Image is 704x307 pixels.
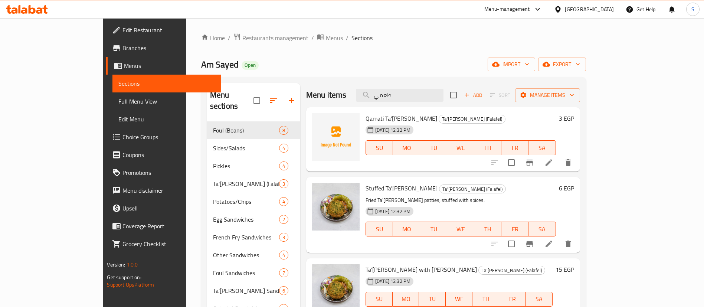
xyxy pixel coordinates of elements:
[122,150,215,159] span: Coupons
[112,110,221,128] a: Edit Menu
[107,260,125,270] span: Version:
[207,157,300,175] div: Pickles4
[106,146,221,164] a: Coupons
[463,91,483,99] span: Add
[279,127,288,134] span: 8
[538,58,586,71] button: export
[521,154,538,172] button: Branch-specific-item
[279,197,288,206] div: items
[213,233,279,242] span: French Fry Sandwiches
[504,236,519,252] span: Select to update
[279,252,288,259] span: 4
[317,33,343,43] a: Menus
[326,33,343,42] span: Menus
[311,33,314,42] li: /
[118,79,215,88] span: Sections
[122,204,215,213] span: Upsell
[484,5,530,14] div: Menu-management
[249,93,265,108] span: Select all sections
[207,193,300,210] div: Potatoes/Chips4
[207,139,300,157] div: Sides/Salads4
[207,210,300,228] div: Egg Sandwiches2
[213,268,279,277] span: Foul Sandwiches
[213,144,279,153] div: Sides/Salads
[531,224,553,235] span: SA
[559,154,577,172] button: delete
[279,161,288,170] div: items
[450,143,471,153] span: WE
[531,143,553,153] span: SA
[528,140,556,155] button: SA
[107,280,154,290] a: Support.OpsPlatform
[366,196,556,205] p: Fried Ta'[PERSON_NAME] patties, stuffed with spices.
[472,292,499,307] button: TH
[446,87,461,103] span: Select section
[477,224,498,235] span: TH
[504,155,519,170] span: Select to update
[420,222,447,236] button: TU
[213,286,279,295] span: Ta'[PERSON_NAME] Sandwiches
[366,222,393,236] button: SU
[544,60,580,69] span: export
[213,197,279,206] span: Potatoes/Chips
[556,264,574,275] h6: 15 EGP
[207,264,300,282] div: Foul Sandwiches7
[521,91,574,100] span: Manage items
[499,292,526,307] button: FR
[213,286,279,295] div: Ta'ameya Sandwiches
[393,222,420,236] button: MO
[366,292,393,307] button: SU
[528,222,556,236] button: SA
[504,143,525,153] span: FR
[122,43,215,52] span: Branches
[282,92,300,110] button: Add section
[279,180,288,187] span: 3
[279,287,288,294] span: 6
[122,168,215,177] span: Promotions
[515,88,580,102] button: Manage items
[207,228,300,246] div: French Fry Sandwiches3
[504,224,525,235] span: FR
[439,185,505,193] span: Ta'[PERSON_NAME] (Falafel)
[449,294,469,304] span: WE
[122,186,215,195] span: Menu disclaimer
[122,239,215,248] span: Grocery Checklist
[494,60,529,69] span: import
[279,145,288,152] span: 4
[312,183,360,231] img: Stuffed Ta'ameya
[106,57,221,75] a: Menus
[213,179,279,188] span: Ta'[PERSON_NAME] (Falafel)
[279,270,288,277] span: 7
[279,216,288,223] span: 2
[372,127,413,134] span: [DATE] 12:32 PM
[544,239,553,248] a: Edit menu item
[691,5,694,13] span: S
[279,215,288,224] div: items
[475,294,496,304] span: TH
[213,126,279,135] div: Foul (Beans)
[127,260,138,270] span: 1.0.0
[106,21,221,39] a: Edit Restaurant
[372,278,413,285] span: [DATE] 12:32 PM
[213,251,279,259] span: Other Sandwiches
[521,235,538,253] button: Branch-specific-item
[450,224,471,235] span: WE
[228,33,230,42] li: /
[544,158,553,167] a: Edit menu item
[213,215,279,224] span: Egg Sandwiches
[265,92,282,110] span: Sort sections
[106,39,221,57] a: Branches
[396,294,416,304] span: MO
[439,184,506,193] div: Ta'ameya (Falafel)
[366,264,477,275] span: Ta'[PERSON_NAME] with [PERSON_NAME]
[106,199,221,217] a: Upsell
[488,58,535,71] button: import
[423,224,444,235] span: TU
[422,294,443,304] span: TU
[565,5,614,13] div: [GEOGRAPHIC_DATA]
